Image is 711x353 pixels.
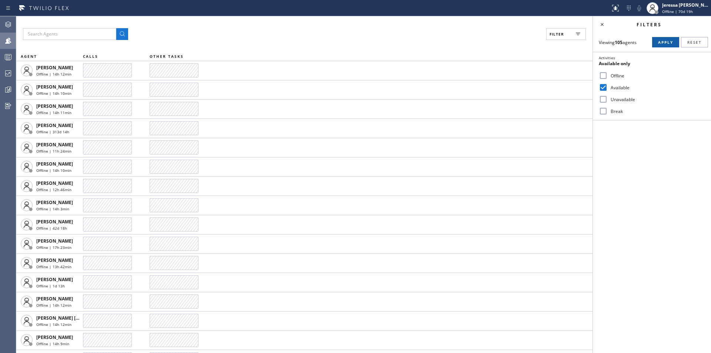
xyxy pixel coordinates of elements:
[36,110,71,115] span: Offline | 14h 11min
[687,40,702,45] span: Reset
[658,40,673,45] span: Apply
[36,103,73,109] span: [PERSON_NAME]
[23,28,116,40] input: Search Agents
[36,341,69,346] span: Offline | 14h 9min
[83,54,98,59] span: CALLS
[637,21,662,28] span: Filters
[36,180,73,186] span: [PERSON_NAME]
[36,161,73,167] span: [PERSON_NAME]
[546,28,586,40] button: Filter
[36,129,69,134] span: Offline | 313d 14h
[36,219,73,225] span: [PERSON_NAME]
[36,141,73,148] span: [PERSON_NAME]
[36,283,65,289] span: Offline | 1d 13h
[36,296,73,302] span: [PERSON_NAME]
[615,39,622,46] strong: 105
[599,55,705,60] div: Activities
[634,3,644,13] button: Mute
[36,303,71,308] span: Offline | 14h 12min
[150,54,184,59] span: OTHER TASKS
[662,2,709,8] div: Jeressa [PERSON_NAME]
[550,31,564,37] span: Filter
[652,37,679,47] button: Apply
[36,257,73,263] span: [PERSON_NAME]
[36,276,73,283] span: [PERSON_NAME]
[36,187,71,192] span: Offline | 12h 46min
[599,39,637,46] span: Viewing agents
[36,149,71,154] span: Offline | 11h 24min
[36,199,73,206] span: [PERSON_NAME]
[36,84,73,90] span: [PERSON_NAME]
[36,334,73,340] span: [PERSON_NAME]
[36,238,73,244] span: [PERSON_NAME]
[608,84,705,91] label: Available
[36,122,73,129] span: [PERSON_NAME]
[36,71,71,77] span: Offline | 14h 12min
[36,245,71,250] span: Offline | 17h 23min
[599,60,630,67] span: Available only
[608,96,705,103] label: Unavailable
[36,264,71,269] span: Offline | 13h 42min
[608,108,705,114] label: Break
[681,37,708,47] button: Reset
[36,322,71,327] span: Offline | 14h 12min
[36,64,73,71] span: [PERSON_NAME]
[36,226,67,231] span: Offline | 42d 18h
[36,206,69,212] span: Offline | 14h 3min
[608,73,705,79] label: Offline
[36,91,71,96] span: Offline | 14h 10min
[36,168,71,173] span: Offline | 14h 10min
[36,315,111,321] span: [PERSON_NAME] [PERSON_NAME]
[21,54,37,59] span: AGENT
[662,9,693,14] span: Offline | 70d 19h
